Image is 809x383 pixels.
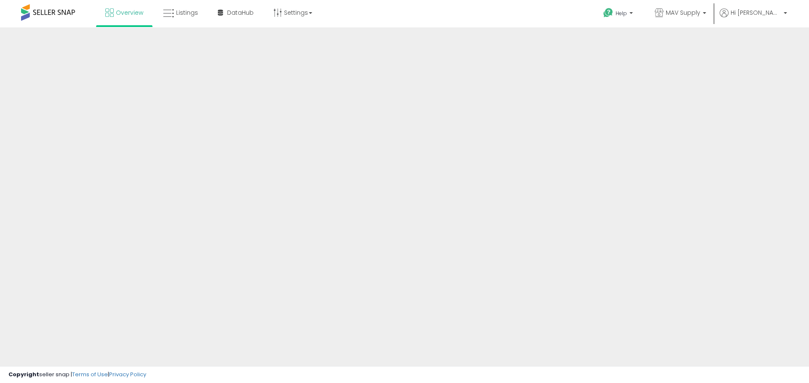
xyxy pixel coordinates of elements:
[227,8,254,17] span: DataHub
[72,370,108,378] a: Terms of Use
[8,371,146,379] div: seller snap | |
[116,8,143,17] span: Overview
[731,8,781,17] span: Hi [PERSON_NAME]
[616,10,627,17] span: Help
[109,370,146,378] a: Privacy Policy
[603,8,613,18] i: Get Help
[176,8,198,17] span: Listings
[8,370,39,378] strong: Copyright
[720,8,787,27] a: Hi [PERSON_NAME]
[666,8,700,17] span: MAV Supply
[597,1,641,27] a: Help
